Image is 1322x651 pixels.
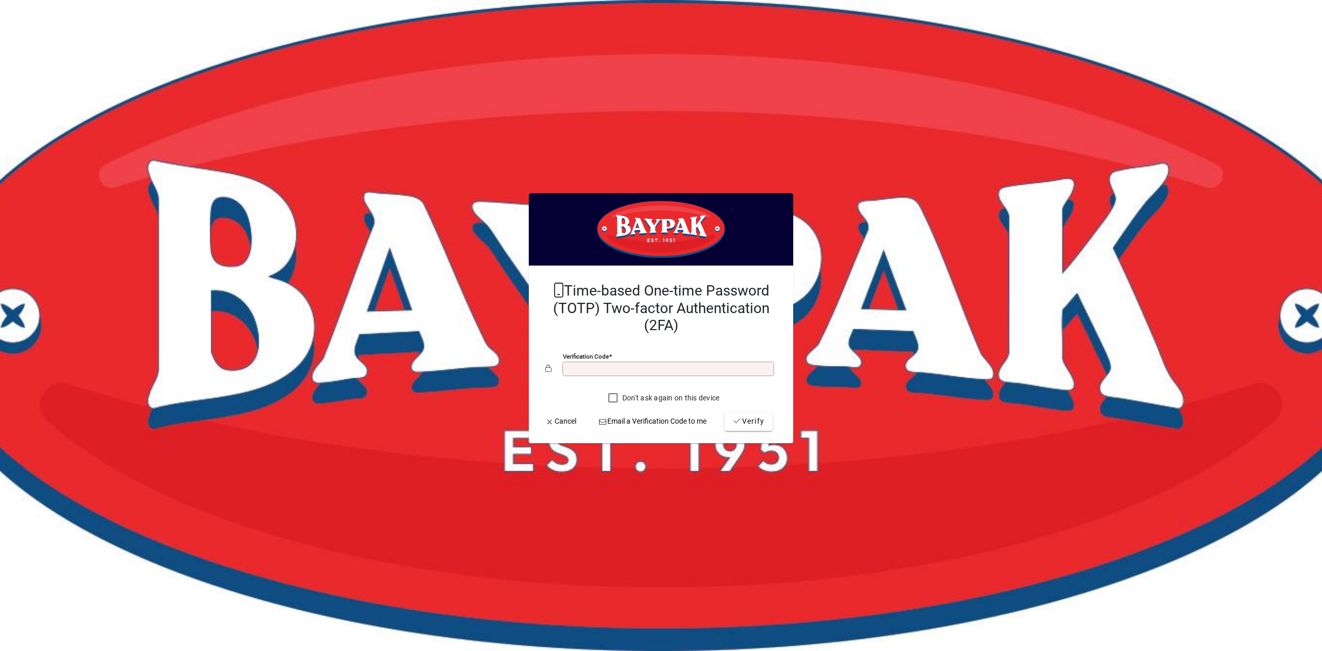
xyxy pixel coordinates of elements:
span: Verify [733,416,764,427]
button: Cancel [541,412,580,431]
h2: Time-based One-time Password (TOTP) Two-factor Authentication (2FA) [545,282,777,334]
span: Email a Verification Code to me [599,416,707,427]
label: Don't ask again on this device [620,393,720,403]
button: Email a Verification Code to me [594,412,711,431]
mat-label: Verification code [563,353,609,360]
span: Cancel [545,416,576,427]
button: Verify [725,412,773,431]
